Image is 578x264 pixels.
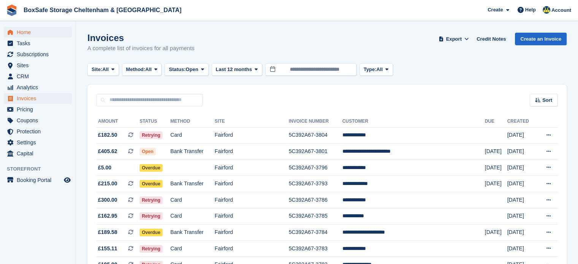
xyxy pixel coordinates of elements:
td: [DATE] [485,176,507,192]
th: Invoice Number [289,115,342,128]
span: £5.00 [98,164,111,172]
a: menu [4,115,72,126]
td: 5C392A67-3784 [289,224,342,241]
span: All [102,66,109,73]
a: menu [4,60,72,71]
span: Retrying [139,196,163,204]
span: £182.50 [98,131,117,139]
h1: Invoices [87,33,195,43]
td: Bank Transfer [170,224,215,241]
td: Fairford [215,144,289,160]
span: £215.00 [98,180,117,188]
td: 5C392A67-3796 [289,160,342,176]
td: Bank Transfer [170,176,215,192]
span: £405.62 [98,147,117,155]
th: Method [170,115,215,128]
span: Open [186,66,198,73]
td: 5C392A67-3793 [289,176,342,192]
p: A complete list of invoices for all payments [87,44,195,53]
span: All [376,66,383,73]
span: Sites [17,60,62,71]
span: Retrying [139,212,163,220]
td: Fairford [215,240,289,257]
span: Storefront [7,165,76,173]
a: BoxSafe Storage Cheltenham & [GEOGRAPHIC_DATA] [21,4,184,16]
td: 5C392A67-3783 [289,240,342,257]
span: Export [446,35,462,43]
span: £155.11 [98,245,117,253]
span: CRM [17,71,62,82]
td: [DATE] [507,160,536,176]
td: Bank Transfer [170,144,215,160]
span: Type: [364,66,377,73]
span: Home [17,27,62,38]
button: Status: Open [165,63,208,76]
a: menu [4,175,72,185]
td: Card [170,240,215,257]
a: menu [4,27,72,38]
a: menu [4,104,72,115]
span: Method: [126,66,146,73]
td: [DATE] [485,144,507,160]
a: menu [4,137,72,148]
span: Account [551,6,571,14]
span: Last 12 months [216,66,252,73]
span: Overdue [139,180,163,188]
a: Preview store [63,175,72,185]
th: Customer [342,115,485,128]
td: [DATE] [485,160,507,176]
td: Card [170,127,215,144]
span: Site: [92,66,102,73]
span: Analytics [17,82,62,93]
a: menu [4,82,72,93]
span: Overdue [139,164,163,172]
span: Subscriptions [17,49,62,60]
span: Status: [169,66,185,73]
th: Due [485,115,507,128]
td: [DATE] [507,144,536,160]
span: Overdue [139,229,163,236]
a: menu [4,71,72,82]
td: [DATE] [507,208,536,224]
a: Credit Notes [473,33,509,45]
td: Fairford [215,127,289,144]
td: [DATE] [507,224,536,241]
td: 5C392A67-3785 [289,208,342,224]
span: Tasks [17,38,62,49]
a: menu [4,93,72,104]
a: menu [4,126,72,137]
th: Status [139,115,170,128]
span: Open [139,148,156,155]
span: Pricing [17,104,62,115]
span: Sort [542,96,552,104]
td: [DATE] [507,240,536,257]
a: menu [4,38,72,49]
td: 5C392A67-3804 [289,127,342,144]
button: Type: All [359,63,393,76]
td: [DATE] [485,224,507,241]
span: All [145,66,152,73]
button: Method: All [122,63,162,76]
span: £162.95 [98,212,117,220]
span: Protection [17,126,62,137]
td: [DATE] [507,127,536,144]
span: Booking Portal [17,175,62,185]
th: Site [215,115,289,128]
td: Card [170,192,215,209]
a: menu [4,49,72,60]
a: Create an Invoice [515,33,567,45]
td: Fairford [215,208,289,224]
td: Fairford [215,192,289,209]
span: Invoices [17,93,62,104]
span: £189.58 [98,228,117,236]
span: Capital [17,148,62,159]
span: Help [525,6,536,14]
button: Last 12 months [212,63,262,76]
td: Fairford [215,224,289,241]
button: Site: All [87,63,119,76]
img: Kim Virabi [543,6,550,14]
th: Amount [97,115,139,128]
td: Card [170,208,215,224]
td: [DATE] [507,176,536,192]
span: Retrying [139,245,163,253]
